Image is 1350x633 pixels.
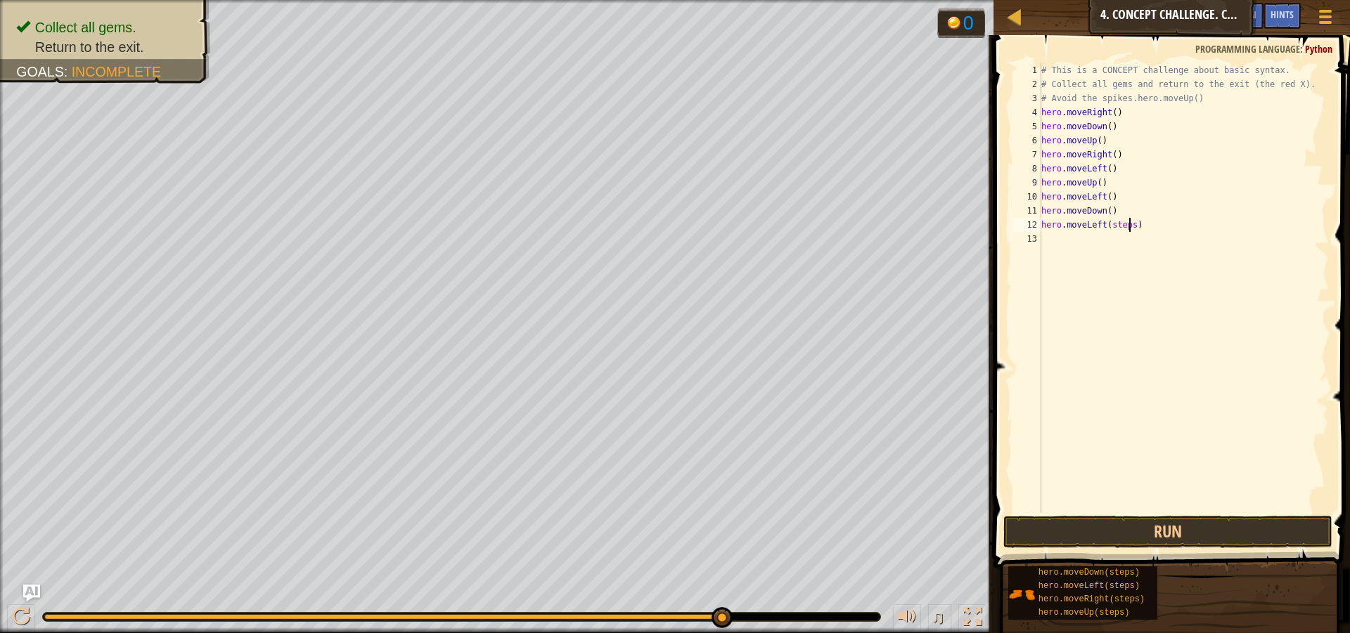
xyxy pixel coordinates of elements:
div: 9 [1013,176,1041,190]
span: Ask AI [1233,8,1256,21]
span: : [1300,42,1305,56]
li: Return to the exit. [16,37,195,57]
div: 11 [1013,204,1041,218]
span: Hints [1271,8,1294,21]
span: Incomplete [72,64,161,79]
span: Python [1305,42,1332,56]
div: 2 [1013,77,1041,91]
li: Collect all gems. [16,18,195,37]
span: Programming language [1195,42,1300,56]
button: Ask AI [23,585,40,601]
button: ♫ [928,604,952,633]
button: Toggle fullscreen [958,604,986,633]
div: 7 [1013,148,1041,162]
span: Goals [16,64,64,79]
div: 13 [1013,232,1041,246]
div: 10 [1013,190,1041,204]
button: Show game menu [1308,3,1343,36]
div: 6 [1013,133,1041,148]
div: 3 [1013,91,1041,105]
span: hero.moveLeft(steps) [1039,581,1140,591]
button: Ctrl + P: Pause [7,604,35,633]
div: 0 [963,14,977,33]
div: Team 'ogres' has 0 gold. [937,8,985,38]
div: 5 [1013,119,1041,133]
span: hero.moveUp(steps) [1039,608,1130,618]
button: Run [1003,516,1332,548]
div: 8 [1013,162,1041,176]
span: Collect all gems. [35,20,136,35]
img: portrait.png [1008,581,1035,608]
span: hero.moveDown(steps) [1039,568,1140,577]
div: 4 [1013,105,1041,119]
div: 12 [1013,218,1041,232]
span: Return to the exit. [35,39,144,55]
div: 1 [1013,63,1041,77]
span: hero.moveRight(steps) [1039,594,1145,604]
button: Adjust volume [893,604,921,633]
button: Ask AI [1226,3,1264,29]
span: ♫ [931,606,945,627]
span: : [64,64,72,79]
